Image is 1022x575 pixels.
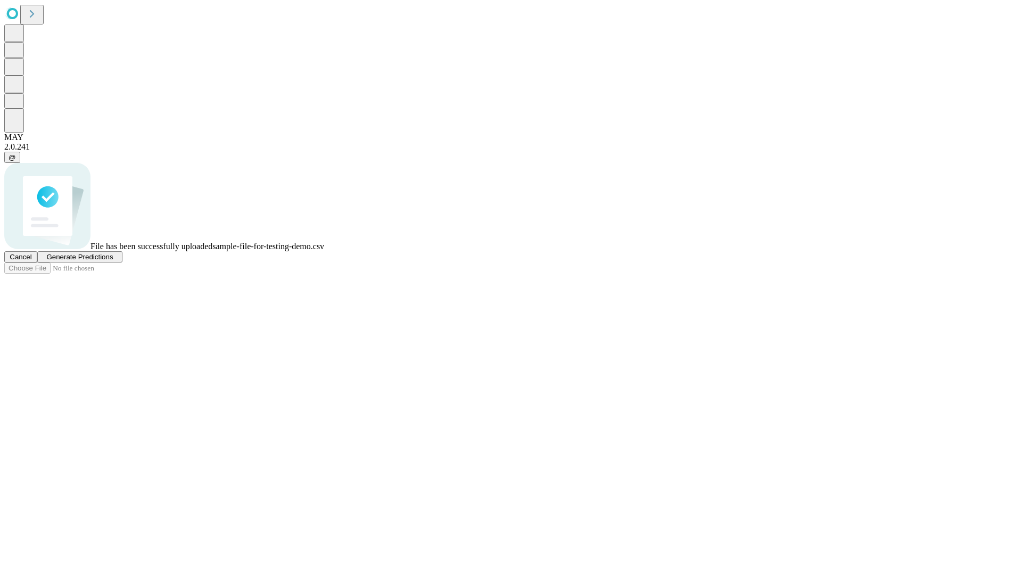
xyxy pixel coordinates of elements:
span: Generate Predictions [46,253,113,261]
button: Generate Predictions [37,251,122,262]
div: 2.0.241 [4,142,1018,152]
div: MAY [4,133,1018,142]
span: Cancel [10,253,32,261]
span: File has been successfully uploaded [90,242,212,251]
button: @ [4,152,20,163]
span: sample-file-for-testing-demo.csv [212,242,324,251]
span: @ [9,153,16,161]
button: Cancel [4,251,37,262]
